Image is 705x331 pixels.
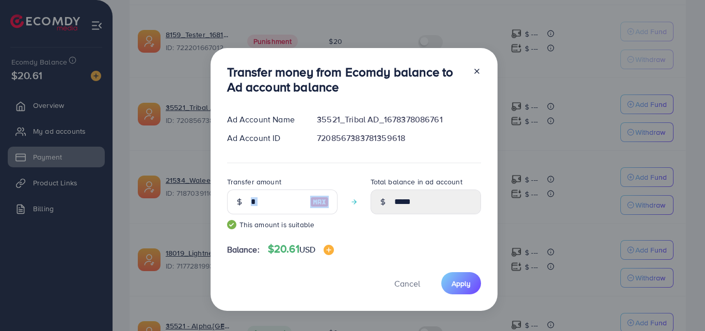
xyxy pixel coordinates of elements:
button: Apply [441,272,481,294]
label: Transfer amount [227,177,281,187]
div: 7208567383781359618 [309,132,489,144]
span: Cancel [394,278,420,289]
img: image [310,196,329,208]
h3: Transfer money from Ecomdy balance to Ad account balance [227,65,464,94]
div: Ad Account Name [219,114,309,125]
img: image [324,245,334,255]
iframe: Chat [661,285,697,323]
button: Cancel [381,272,433,294]
small: This amount is suitable [227,219,338,230]
span: USD [299,244,315,255]
div: Ad Account ID [219,132,309,144]
h4: $20.61 [268,243,334,256]
label: Total balance in ad account [371,177,462,187]
span: Balance: [227,244,260,256]
span: Apply [452,278,471,289]
img: guide [227,220,236,229]
div: 35521_Tribal AD_1678378086761 [309,114,489,125]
